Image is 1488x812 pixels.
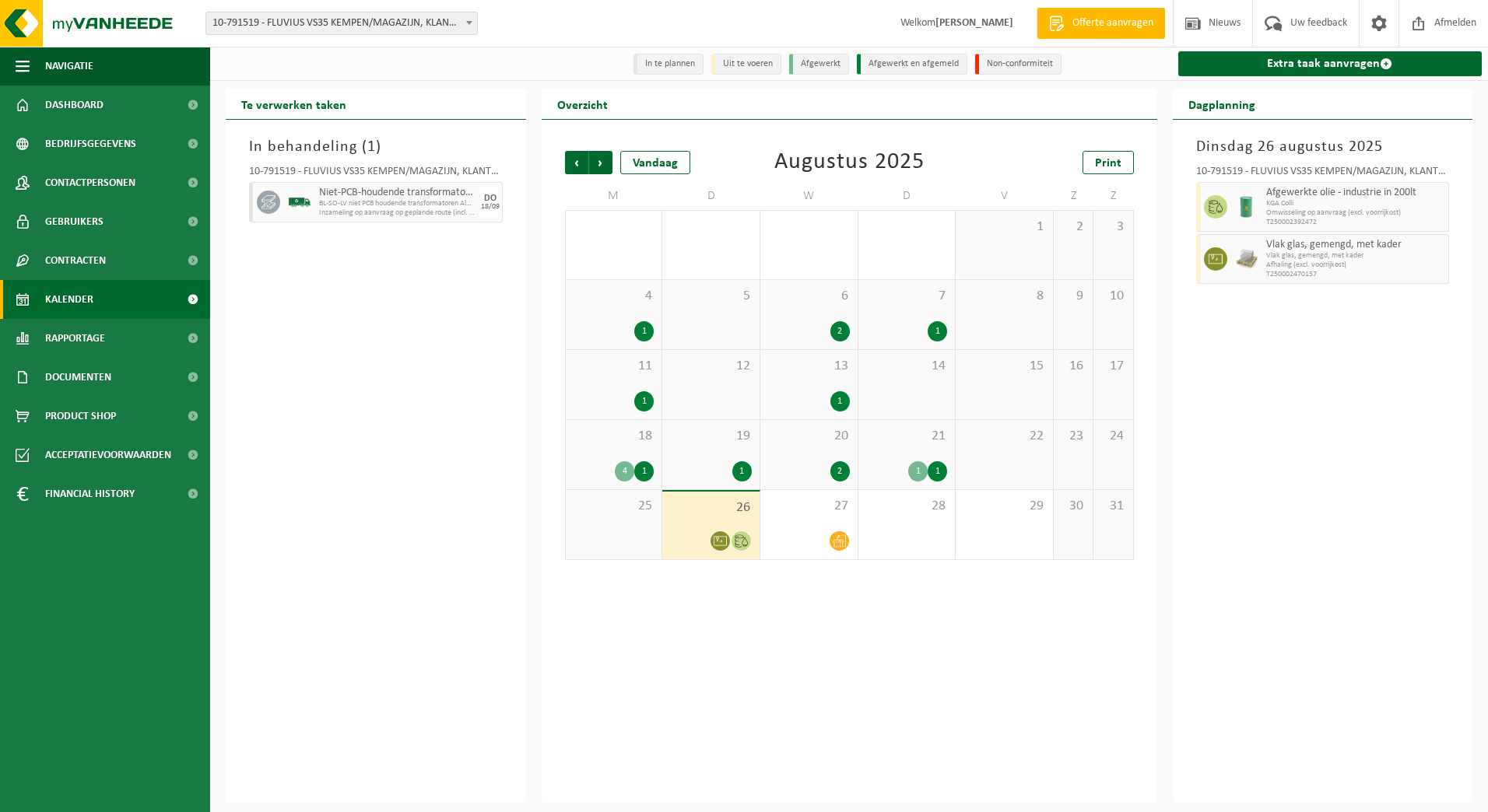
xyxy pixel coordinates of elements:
[1069,16,1157,31] span: Offerte aanvragen
[205,12,478,35] span: 10-791519 - FLUVIUS VS35 KEMPEN/MAGAZIJN, KLANTENKANTOOR EN INFRA - TURNHOUT
[1062,428,1085,445] span: 23
[1062,288,1085,305] span: 9
[634,461,654,481] div: 1
[542,89,623,119] h2: Overzicht
[1093,182,1133,210] td: Z
[226,89,362,119] h2: Te verwerken taken
[1095,157,1121,170] span: Print
[1235,195,1258,219] img: LP-LD-00200-MET-21
[768,288,850,305] span: 6
[484,194,497,203] div: DO
[1235,247,1258,271] img: LP-PA-00000-WDN-11
[319,208,476,218] span: Inzameling op aanvraag op geplande route (incl. verwerking)
[45,241,106,280] span: Contracten
[634,321,654,341] div: 1
[956,182,1054,210] td: V
[662,182,760,210] td: D
[1062,498,1085,515] span: 30
[1101,219,1125,236] span: 3
[45,124,136,163] span: Bedrijfsgegevens
[1101,288,1125,305] span: 10
[1266,251,1445,261] span: Vlak glas, gemengd, met kader
[45,86,104,124] span: Dashboard
[1266,218,1445,227] span: T250002392472
[8,778,260,812] iframe: chat widget
[866,498,948,515] span: 28
[1101,358,1125,375] span: 17
[1101,498,1125,515] span: 31
[866,358,948,375] span: 14
[1037,8,1165,39] a: Offerte aanvragen
[963,288,1045,305] span: 8
[249,166,503,182] div: 10-791519 - FLUVIUS VS35 KEMPEN/MAGAZIJN, KLANTENKANTOOR EN INFRA - TURNHOUT
[1178,51,1483,76] a: Extra taak aanvragen
[830,391,850,411] div: 1
[206,12,477,34] span: 10-791519 - FLUVIUS VS35 KEMPEN/MAGAZIJN, KLANTENKANTOOR EN INFRA - TURNHOUT
[1173,89,1271,119] h2: Dagplanning
[1196,135,1450,159] h3: Dinsdag 26 augustus 2025
[1266,208,1445,218] span: Omwisseling op aanvraag (excl. voorrijkost)
[1062,219,1085,236] span: 2
[1196,166,1450,182] div: 10-791519 - FLUVIUS VS35 KEMPEN/MAGAZIJN, KLANTENKANTOOR EN INFRA - TURNHOUT
[866,288,948,305] span: 7
[45,163,135,202] span: Contactpersonen
[928,321,947,341] div: 1
[760,182,858,210] td: W
[45,202,104,241] span: Gebruikers
[574,428,655,445] span: 18
[634,391,654,411] div: 1
[963,219,1045,236] span: 1
[857,54,967,75] li: Afgewerkt en afgemeld
[574,358,655,375] span: 11
[768,428,850,445] span: 20
[1054,182,1093,210] td: Z
[45,436,171,474] span: Acceptatievoorwaarden
[670,499,752,516] span: 26
[1266,187,1445,199] span: Afgewerkte olie - industrie in 200lt
[288,191,311,214] img: BL-SO-LV
[1101,428,1125,445] span: 24
[830,321,850,341] div: 2
[319,187,476,199] span: Niet-PCB-houdende transformatoren Alu/Cu wikkelingen
[774,151,925,174] div: Augustus 2025
[45,280,93,319] span: Kalender
[574,498,655,515] span: 25
[565,182,663,210] td: M
[615,461,634,481] div: 4
[963,498,1045,515] span: 29
[975,54,1062,75] li: Non-conformiteit
[45,319,105,358] span: Rapportage
[1266,261,1445,270] span: Afhaling (excl. voorrijkost)
[589,151,612,174] span: Volgende
[574,288,655,305] span: 4
[732,461,752,481] div: 1
[633,54,704,75] li: In te plannen
[1266,270,1445,279] span: T250002470157
[620,151,690,174] div: Vandaag
[768,358,850,375] span: 13
[1083,151,1134,174] a: Print
[858,182,956,210] td: D
[1266,199,1445,208] span: KGA Colli
[481,203,500,211] div: 18/09
[45,358,111,397] span: Documenten
[963,428,1045,445] span: 22
[768,498,850,515] span: 27
[928,461,947,481] div: 1
[45,474,135,513] span: Financial History
[319,199,476,208] span: BL-SO-LV niet PCB houdende transformatoren Alu/Cu wikkelinge
[935,17,1013,29] strong: [PERSON_NAME]
[249,135,503,159] h3: In behandeling ( )
[670,358,752,375] span: 12
[1266,239,1445,251] span: Vlak glas, gemengd, met kader
[908,461,928,481] div: 1
[1062,358,1085,375] span: 16
[565,151,588,174] span: Vorige
[45,47,93,86] span: Navigatie
[789,54,849,75] li: Afgewerkt
[830,461,850,481] div: 2
[367,139,376,155] span: 1
[670,428,752,445] span: 19
[963,358,1045,375] span: 15
[670,288,752,305] span: 5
